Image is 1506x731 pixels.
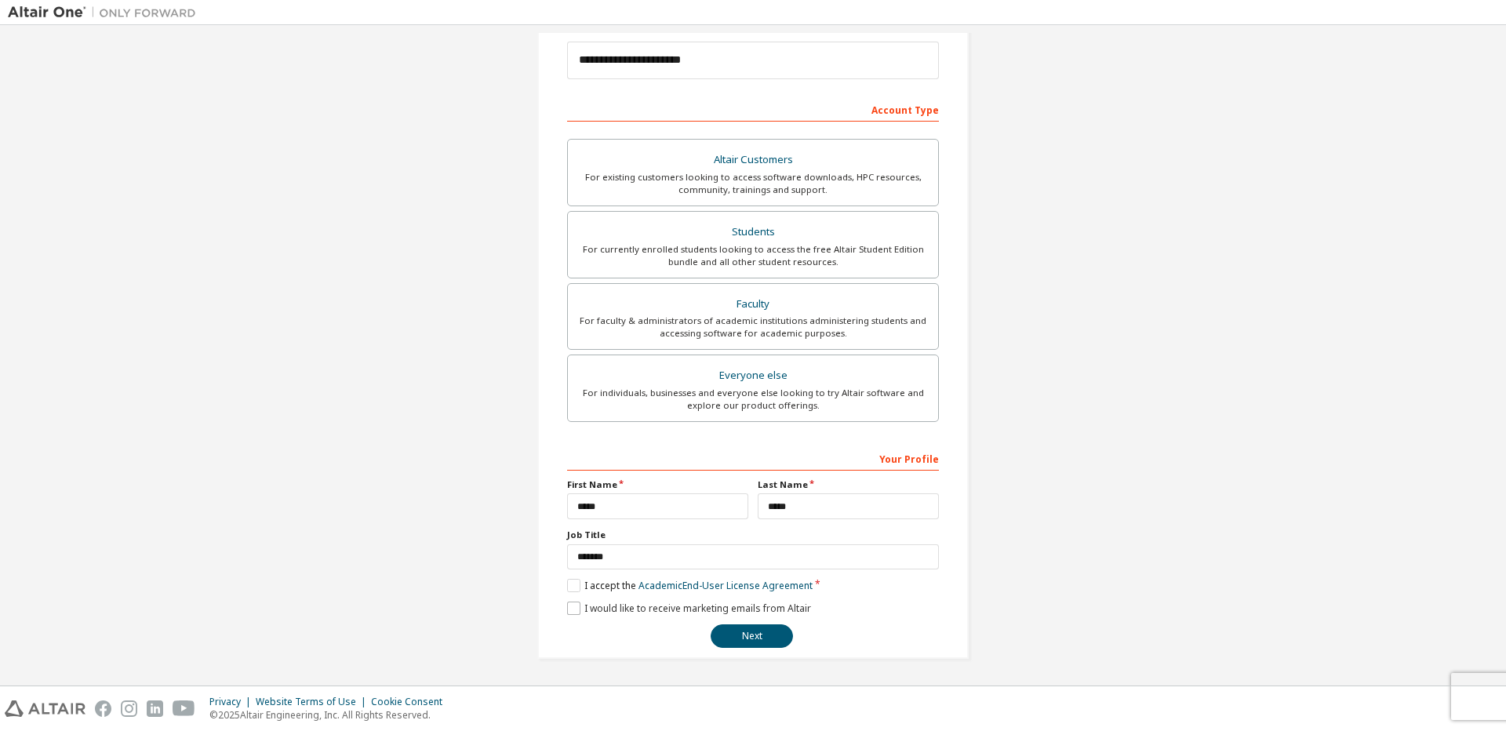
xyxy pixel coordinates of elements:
[577,315,929,340] div: For faculty & administrators of academic institutions administering students and accessing softwa...
[8,5,204,20] img: Altair One
[5,700,85,717] img: altair_logo.svg
[638,579,813,592] a: Academic End-User License Agreement
[577,243,929,268] div: For currently enrolled students looking to access the free Altair Student Edition bundle and all ...
[567,579,813,592] label: I accept the
[577,171,929,196] div: For existing customers looking to access software downloads, HPC resources, community, trainings ...
[567,478,748,491] label: First Name
[577,221,929,243] div: Students
[577,387,929,412] div: For individuals, businesses and everyone else looking to try Altair software and explore our prod...
[256,696,371,708] div: Website Terms of Use
[121,700,137,717] img: instagram.svg
[209,696,256,708] div: Privacy
[711,624,793,648] button: Next
[567,602,811,615] label: I would like to receive marketing emails from Altair
[567,96,939,122] div: Account Type
[173,700,195,717] img: youtube.svg
[209,708,452,722] p: © 2025 Altair Engineering, Inc. All Rights Reserved.
[567,446,939,471] div: Your Profile
[567,529,939,541] label: Job Title
[577,293,929,315] div: Faculty
[147,700,163,717] img: linkedin.svg
[95,700,111,717] img: facebook.svg
[371,696,452,708] div: Cookie Consent
[577,149,929,171] div: Altair Customers
[577,365,929,387] div: Everyone else
[758,478,939,491] label: Last Name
